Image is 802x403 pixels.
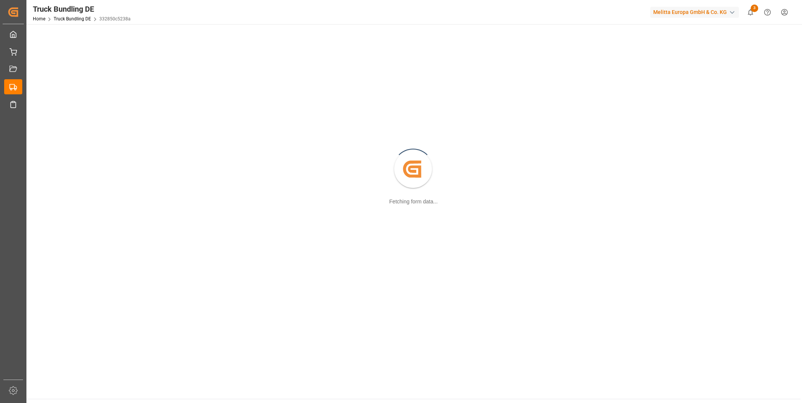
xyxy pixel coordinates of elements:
[389,198,438,206] div: Fetching form data...
[742,4,759,21] button: show 3 new notifications
[33,3,131,15] div: Truck Bundling DE
[33,16,45,22] a: Home
[751,5,758,12] span: 3
[650,5,742,19] button: Melitta Europa GmbH & Co. KG
[759,4,776,21] button: Help Center
[54,16,91,22] a: Truck Bundling DE
[650,7,739,18] div: Melitta Europa GmbH & Co. KG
